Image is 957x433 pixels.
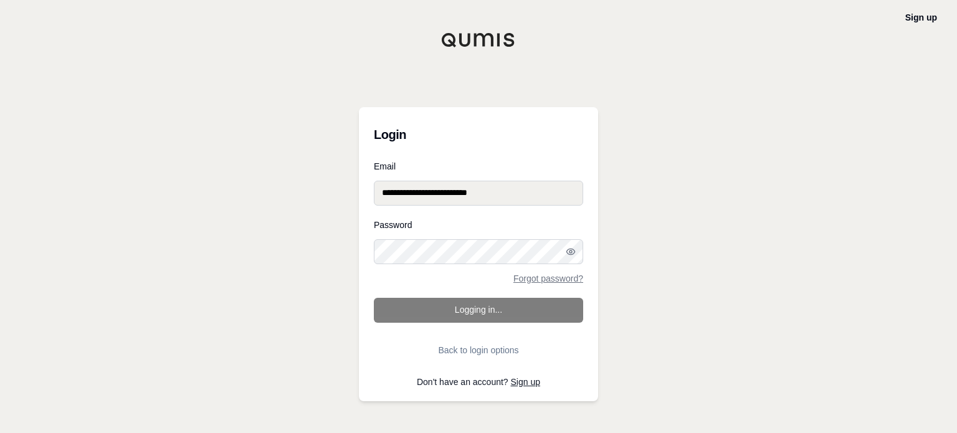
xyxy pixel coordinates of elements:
[511,377,540,387] a: Sign up
[374,338,583,363] button: Back to login options
[441,32,516,47] img: Qumis
[905,12,937,22] a: Sign up
[374,221,583,229] label: Password
[513,274,583,283] a: Forgot password?
[374,378,583,386] p: Don't have an account?
[374,162,583,171] label: Email
[374,122,583,147] h3: Login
